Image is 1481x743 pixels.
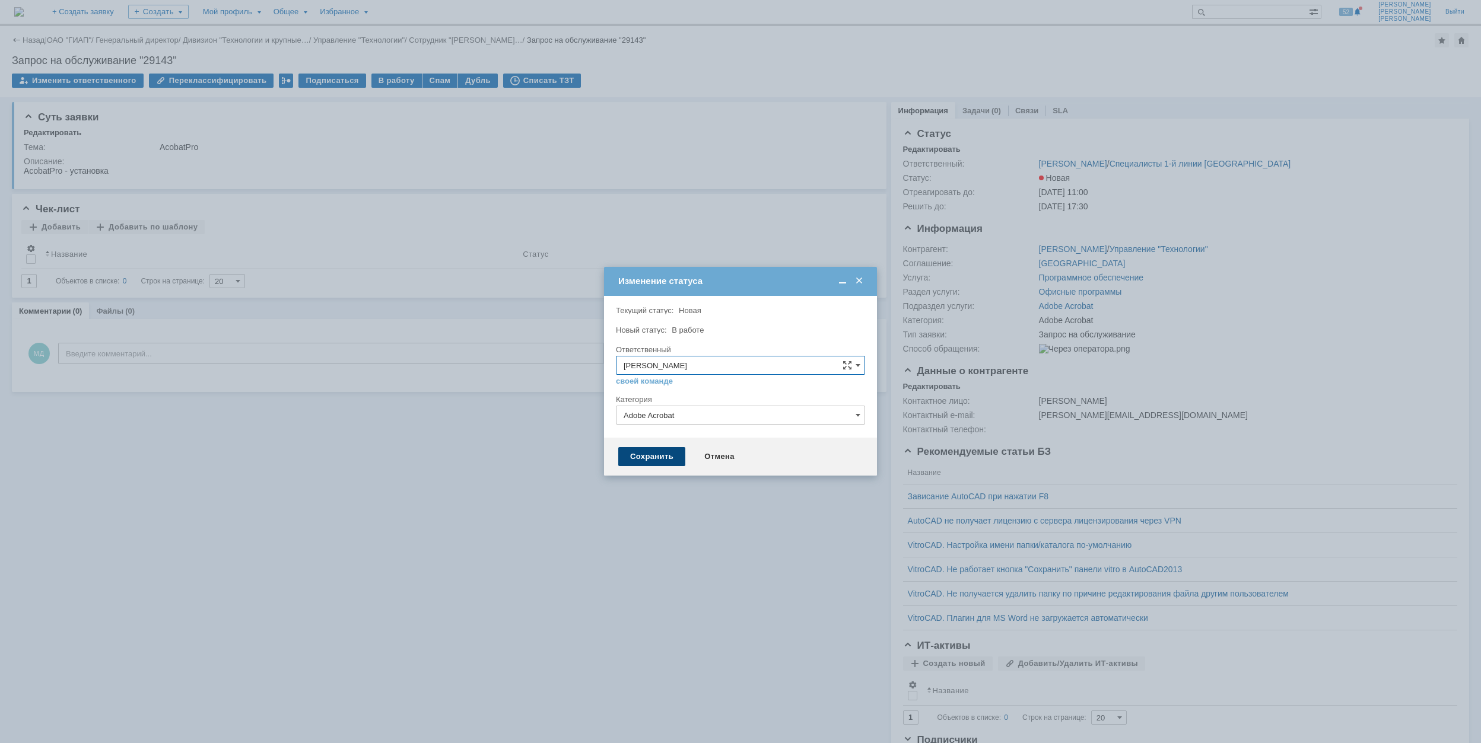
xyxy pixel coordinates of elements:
span: Свернуть (Ctrl + M) [837,276,848,286]
span: Сложная форма [843,361,852,370]
div: Ответственный [616,346,863,353]
span: Новая [679,306,701,315]
a: своей команде [616,377,673,386]
label: Текущий статус: [616,306,673,315]
div: Изменение статуса [618,276,865,286]
span: Закрыть [853,276,865,286]
div: Категория [616,396,863,403]
span: В работе [672,326,704,334]
label: Новый статус: [616,326,667,334]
